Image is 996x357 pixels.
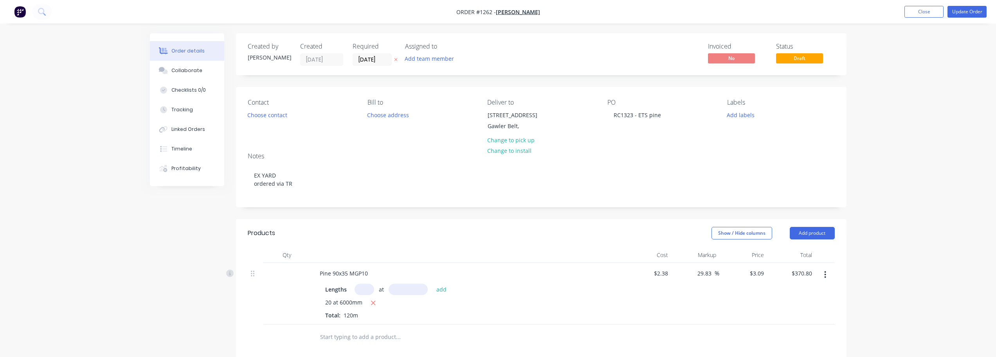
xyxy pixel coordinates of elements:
[405,43,483,50] div: Assigned to
[481,109,559,134] div: [STREET_ADDRESS]Gawler Belt,
[790,227,835,239] button: Add product
[607,99,715,106] div: PO
[150,100,224,120] button: Tracking
[150,61,224,80] button: Collaborate
[313,268,374,279] div: Pine 90x35 MGP10
[340,312,361,319] span: 120m
[150,41,224,61] button: Order details
[248,152,835,160] div: Notes
[708,53,755,63] span: No
[715,269,719,278] span: %
[150,120,224,139] button: Linked Orders
[487,99,594,106] div: Deliver to
[325,285,347,294] span: Lengths
[248,43,291,50] div: Created by
[456,8,496,16] span: Order #1262 -
[14,6,26,18] img: Factory
[776,53,823,63] span: Draft
[300,43,343,50] div: Created
[363,109,413,120] button: Choose address
[243,109,291,120] button: Choose contact
[325,312,340,319] span: Total:
[171,47,205,54] div: Order details
[171,126,205,133] div: Linked Orders
[400,53,458,64] button: Add team member
[325,298,362,308] span: 20 at 6000mm
[171,87,206,94] div: Checklists 0/0
[767,247,815,263] div: Total
[379,285,384,294] span: at
[671,247,719,263] div: Markup
[320,329,476,345] input: Start typing to add a product...
[496,8,540,16] a: [PERSON_NAME]
[904,6,944,18] button: Close
[248,228,275,238] div: Products
[483,145,535,156] button: Change to install
[150,80,224,100] button: Checklists 0/0
[776,43,835,50] div: Status
[483,134,539,145] button: Change to pick up
[353,43,396,50] div: Required
[488,121,553,132] div: Gawler Belt,
[488,110,553,121] div: [STREET_ADDRESS]
[171,165,201,172] div: Profitability
[405,53,458,64] button: Add team member
[367,99,475,106] div: Bill to
[263,247,310,263] div: Qty
[150,139,224,159] button: Timeline
[248,163,835,196] div: EX YARD ordered via TR
[719,247,767,263] div: Price
[171,106,193,113] div: Tracking
[711,227,772,239] button: Show / Hide columns
[150,159,224,178] button: Profitability
[248,53,291,62] div: [PERSON_NAME]
[171,145,192,152] div: Timeline
[607,109,667,121] div: RC1323 - ETS pine
[432,284,451,294] button: add
[723,109,759,120] button: Add labels
[947,6,987,18] button: Update Order
[727,99,834,106] div: Labels
[708,43,767,50] div: Invoiced
[248,99,355,106] div: Contact
[623,247,672,263] div: Cost
[171,67,202,74] div: Collaborate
